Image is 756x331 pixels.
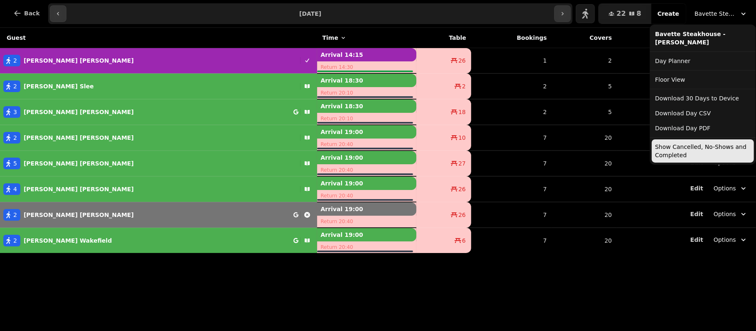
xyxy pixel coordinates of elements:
[695,10,736,18] span: Bavette Steakhouse - [PERSON_NAME]
[652,27,754,50] div: Bavette Steakhouse - [PERSON_NAME]
[690,6,753,21] button: Bavette Steakhouse - [PERSON_NAME]
[650,24,756,165] div: Bavette Steakhouse - [PERSON_NAME]
[652,54,754,68] a: Day Planner
[652,72,754,87] a: Floor View
[652,106,754,121] button: Download Day CSV
[652,139,754,163] button: Show Cancelled, No-Shows and Completed
[652,91,754,106] button: Download 30 Days to Device
[652,121,754,136] button: Download Day PDF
